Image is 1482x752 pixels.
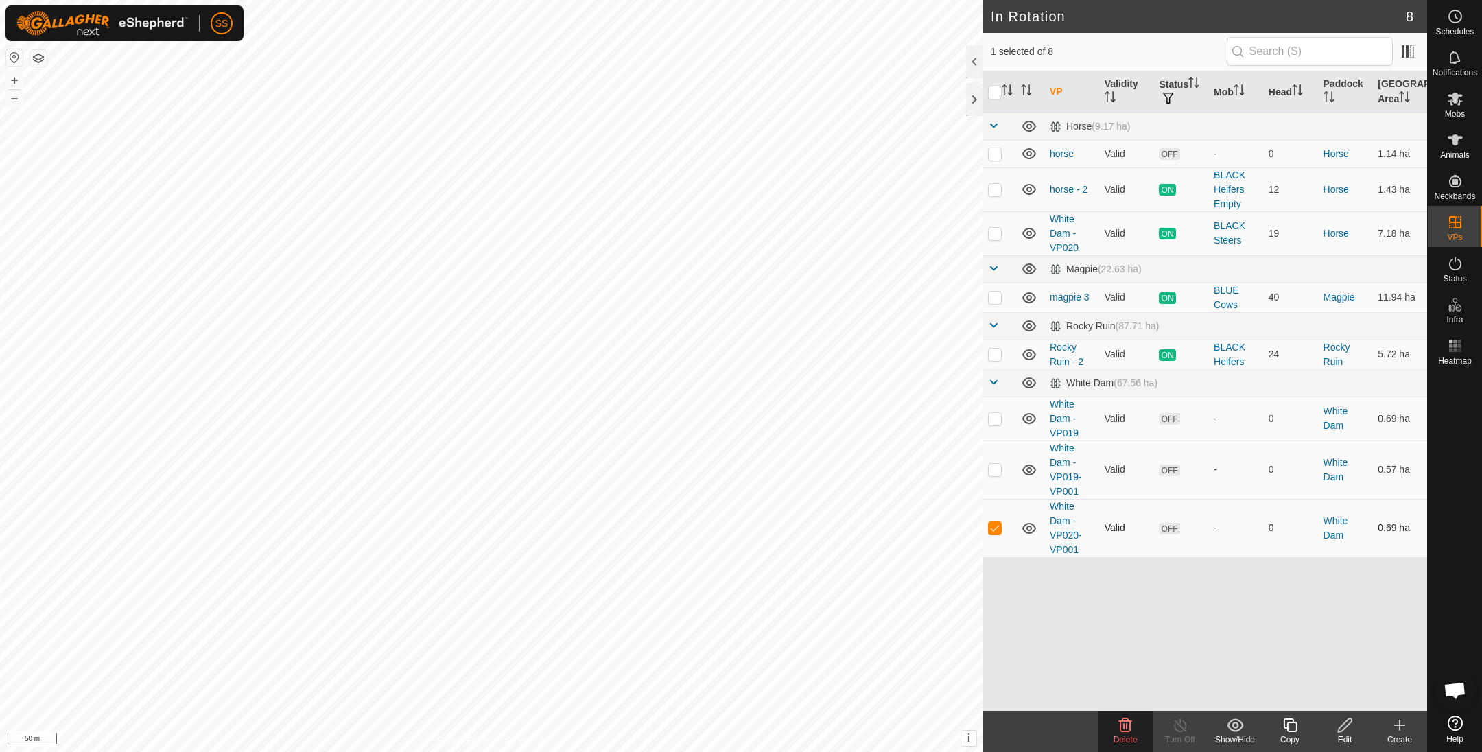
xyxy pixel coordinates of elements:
[1159,148,1179,160] span: OFF
[1324,342,1350,367] a: Rocky Ruin
[1263,71,1318,113] th: Head
[1434,192,1475,200] span: Neckbands
[1214,219,1258,248] div: BLACK Steers
[215,16,228,31] span: SS
[1372,499,1427,557] td: 0.69 ha
[1099,167,1154,211] td: Valid
[1099,283,1154,312] td: Valid
[1099,397,1154,440] td: Valid
[1372,733,1427,746] div: Create
[1446,316,1463,324] span: Infra
[1263,397,1318,440] td: 0
[1099,140,1154,167] td: Valid
[967,732,970,744] span: i
[1050,263,1142,275] div: Magpie
[6,49,23,66] button: Reset Map
[1099,211,1154,255] td: Valid
[1159,184,1175,196] span: ON
[1050,377,1157,389] div: White Dam
[1433,69,1477,77] span: Notifications
[1021,86,1032,97] p-sorticon: Activate to sort
[1317,733,1372,746] div: Edit
[1044,71,1099,113] th: VP
[1214,168,1258,211] div: BLACK Heifers Empty
[961,731,976,746] button: i
[1440,151,1470,159] span: Animals
[1372,397,1427,440] td: 0.69 ha
[1318,71,1373,113] th: Paddock
[1292,86,1303,97] p-sorticon: Activate to sort
[1153,733,1208,746] div: Turn Off
[1159,228,1175,239] span: ON
[1208,71,1263,113] th: Mob
[437,734,489,747] a: Privacy Policy
[1159,523,1179,534] span: OFF
[1372,71,1427,113] th: [GEOGRAPHIC_DATA] Area
[1050,501,1082,555] a: White Dam - VP020-VP001
[1050,320,1159,332] div: Rocky Ruin
[1159,465,1179,476] span: OFF
[1105,93,1116,104] p-sorticon: Activate to sort
[1324,406,1348,431] a: White Dam
[1372,211,1427,255] td: 7.18 ha
[1443,274,1466,283] span: Status
[1263,499,1318,557] td: 0
[1050,292,1090,303] a: magpie 3
[1263,140,1318,167] td: 0
[1324,292,1355,303] a: Magpie
[1050,148,1074,159] a: horse
[1399,93,1410,104] p-sorticon: Activate to sort
[1372,440,1427,499] td: 0.57 ha
[1098,263,1142,274] span: (22.63 ha)
[1214,340,1258,369] div: BLACK Heifers
[1262,733,1317,746] div: Copy
[1050,443,1082,497] a: White Dam - VP019-VP001
[991,8,1406,25] h2: In Rotation
[1324,184,1349,195] a: Horse
[1428,710,1482,749] a: Help
[1050,399,1079,438] a: White Dam - VP019
[1188,79,1199,90] p-sorticon: Activate to sort
[1116,320,1160,331] span: (87.71 ha)
[6,72,23,89] button: +
[1263,440,1318,499] td: 0
[1114,377,1157,388] span: (67.56 ha)
[1214,283,1258,312] div: BLUE Cows
[1372,283,1427,312] td: 11.94 ha
[1050,213,1079,253] a: White Dam - VP020
[505,734,545,747] a: Contact Us
[1324,515,1348,541] a: White Dam
[1099,71,1154,113] th: Validity
[16,11,188,36] img: Gallagher Logo
[1406,6,1413,27] span: 8
[30,50,47,67] button: Map Layers
[1214,147,1258,161] div: -
[1263,340,1318,369] td: 24
[1099,340,1154,369] td: Valid
[1438,357,1472,365] span: Heatmap
[1099,440,1154,499] td: Valid
[991,45,1227,59] span: 1 selected of 8
[1372,167,1427,211] td: 1.43 ha
[1159,413,1179,425] span: OFF
[1153,71,1208,113] th: Status
[1214,462,1258,477] div: -
[1263,211,1318,255] td: 19
[1446,735,1463,743] span: Help
[1234,86,1245,97] p-sorticon: Activate to sort
[1050,121,1130,132] div: Horse
[1263,167,1318,211] td: 12
[6,90,23,106] button: –
[1324,148,1349,159] a: Horse
[1214,412,1258,426] div: -
[1263,283,1318,312] td: 40
[1092,121,1130,132] span: (9.17 ha)
[1159,292,1175,304] span: ON
[1324,93,1334,104] p-sorticon: Activate to sort
[1214,521,1258,535] div: -
[1324,457,1348,482] a: White Dam
[1435,27,1474,36] span: Schedules
[1372,340,1427,369] td: 5.72 ha
[1099,499,1154,557] td: Valid
[1435,670,1476,711] div: Open chat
